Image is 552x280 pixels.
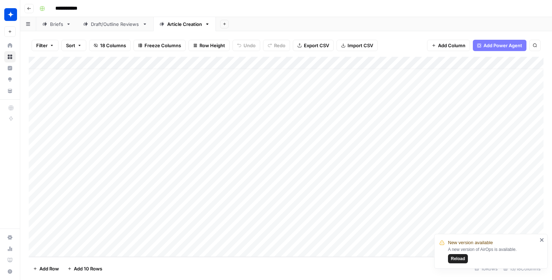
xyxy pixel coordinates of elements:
div: 10 Rows [472,263,501,274]
button: Freeze Columns [133,40,186,51]
button: Reload [448,254,468,263]
button: close [540,237,545,243]
span: Import CSV [348,42,373,49]
button: Add 10 Rows [63,263,106,274]
button: Export CSV [293,40,334,51]
div: 13/18 Columns [501,263,543,274]
a: Usage [4,243,16,254]
img: Wiz Logo [4,8,17,21]
span: Redo [274,42,285,49]
button: Add Power Agent [473,40,526,51]
span: Add 10 Rows [74,265,102,272]
a: Briefs [36,17,77,31]
a: Settings [4,232,16,243]
div: Draft/Outline Reviews [91,21,140,28]
span: Export CSV [304,42,329,49]
span: Reload [451,256,465,262]
button: Workspace: Wiz [4,6,16,23]
span: Sort [66,42,75,49]
a: Home [4,40,16,51]
div: Article Creation [167,21,202,28]
span: Freeze Columns [144,42,181,49]
span: Add Column [438,42,465,49]
span: 18 Columns [100,42,126,49]
button: 18 Columns [89,40,131,51]
button: Sort [61,40,86,51]
a: Your Data [4,85,16,97]
button: Redo [263,40,290,51]
span: Filter [36,42,48,49]
span: New version available [448,239,493,246]
div: A new version of AirOps is available. [448,246,537,263]
button: Help + Support [4,266,16,277]
span: Row Height [200,42,225,49]
span: Undo [244,42,256,49]
span: Add Row [39,265,59,272]
button: Row Height [188,40,230,51]
a: Opportunities [4,74,16,85]
a: Article Creation [153,17,216,31]
span: Add Power Agent [483,42,522,49]
a: Draft/Outline Reviews [77,17,153,31]
button: Add Row [29,263,63,274]
a: Learning Hub [4,254,16,266]
div: Briefs [50,21,63,28]
button: Undo [233,40,260,51]
button: Add Column [427,40,470,51]
a: Browse [4,51,16,62]
a: Insights [4,62,16,74]
button: Filter [32,40,59,51]
button: Import CSV [337,40,378,51]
